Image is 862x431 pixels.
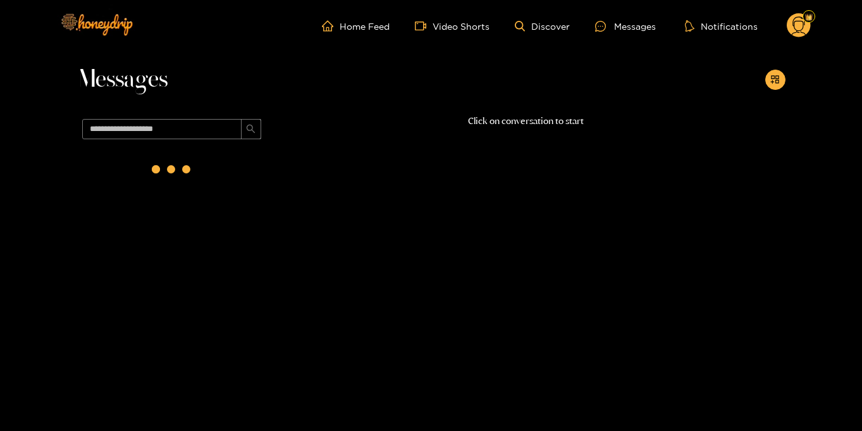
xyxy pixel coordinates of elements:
span: home [322,20,340,32]
a: Video Shorts [415,20,489,32]
span: appstore-add [770,75,780,85]
button: Notifications [681,20,761,32]
button: search [241,119,261,139]
div: Messages [595,19,656,34]
img: Fan Level [805,13,813,21]
span: search [246,124,256,135]
a: Discover [515,21,570,32]
a: Home Feed [322,20,390,32]
button: appstore-add [765,70,785,90]
p: Click on conversation to start [267,114,785,128]
span: video-camera [415,20,433,32]
span: Messages [77,65,168,95]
